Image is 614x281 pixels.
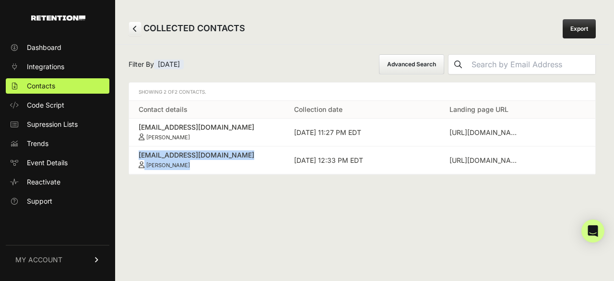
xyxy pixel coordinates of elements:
[6,98,109,113] a: Code Script
[31,15,85,21] img: Retention.com
[15,255,62,265] span: MY ACCOUNT
[27,139,48,148] span: Trends
[139,150,275,160] div: [EMAIL_ADDRESS][DOMAIN_NAME]
[139,150,275,169] a: [EMAIL_ADDRESS][DOMAIN_NAME] [PERSON_NAME]
[6,155,109,171] a: Event Details
[139,89,206,95] span: Showing 2 of
[563,19,596,38] a: Export
[27,81,55,91] span: Contacts
[6,174,109,190] a: Reactivate
[27,100,64,110] span: Code Script
[27,196,52,206] span: Support
[129,22,245,36] h2: COLLECTED CONTACTS
[449,128,521,137] div: https://ycgfunds.com/
[284,147,440,174] td: [DATE] 12:33 PM EDT
[379,54,444,74] button: Advanced Search
[27,62,64,72] span: Integrations
[6,245,109,274] a: MY ACCOUNT
[6,59,109,74] a: Integrations
[284,119,440,147] td: [DATE] 11:27 PM EDT
[6,78,109,94] a: Contacts
[146,134,190,141] small: [PERSON_NAME]
[146,162,190,169] small: [PERSON_NAME]
[154,60,184,69] span: [DATE]
[6,136,109,151] a: Trends
[175,89,206,95] span: 2 Contacts.
[27,177,60,187] span: Reactivate
[139,122,275,132] div: [EMAIL_ADDRESS][DOMAIN_NAME]
[449,105,508,113] a: Landing page URL
[581,220,604,243] div: Open Intercom Messenger
[27,43,61,52] span: Dashboard
[139,105,188,113] a: Contact details
[294,105,342,113] a: Collection date
[139,122,275,141] a: [EMAIL_ADDRESS][DOMAIN_NAME] [PERSON_NAME]
[6,194,109,209] a: Support
[27,120,78,129] span: Supression Lists
[6,117,109,132] a: Supression Lists
[129,60,184,69] span: Filter By
[468,55,595,74] input: Search by Email Address
[449,156,521,165] div: https://ycgfunds.com/
[27,158,68,168] span: Event Details
[6,40,109,55] a: Dashboard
